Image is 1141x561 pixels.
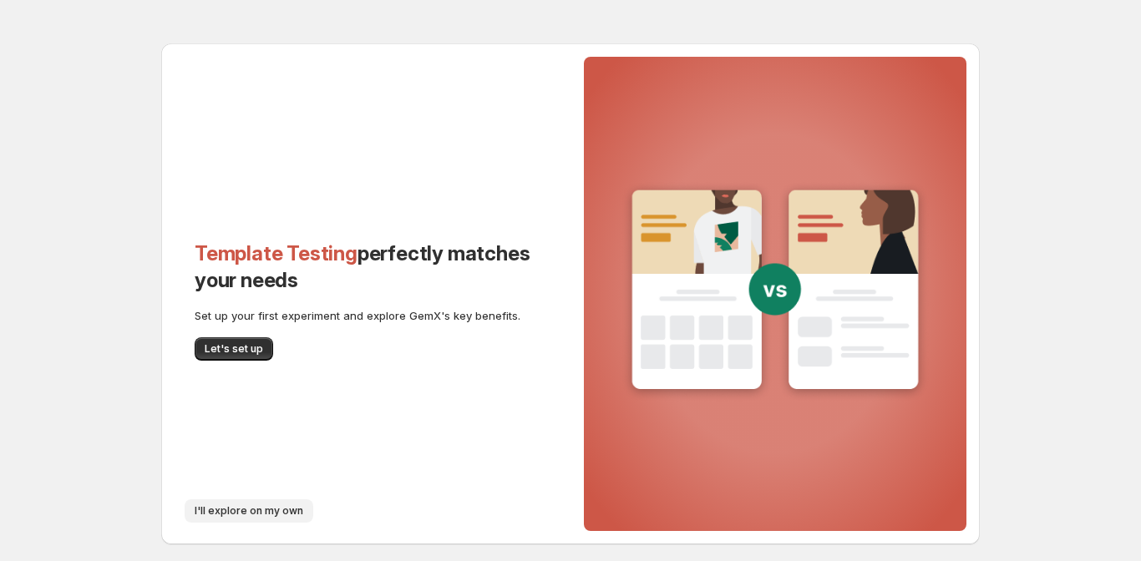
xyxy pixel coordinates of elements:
[195,241,358,265] span: Template Testing
[195,307,537,324] p: Set up your first experiment and explore GemX's key benefits.
[195,337,273,361] button: Let's set up
[205,342,263,356] span: Let's set up
[195,504,303,518] span: I'll explore on my own
[185,499,313,523] button: I'll explore on my own
[621,180,930,404] img: template-testing-guide-bg
[195,240,537,294] h2: perfectly matches your needs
